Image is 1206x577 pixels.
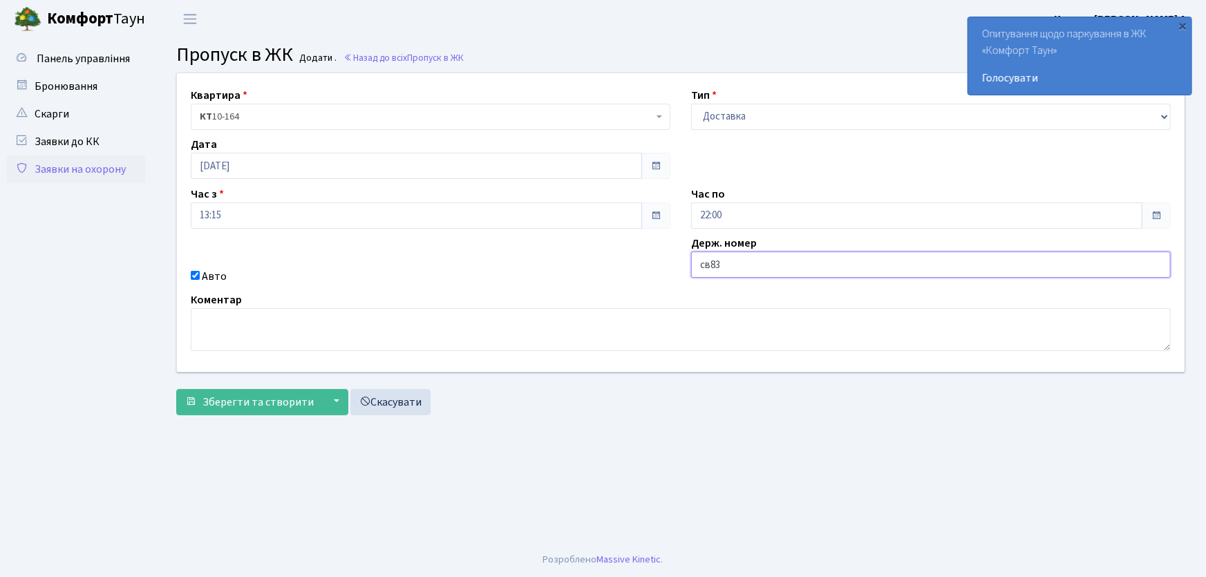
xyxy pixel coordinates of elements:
button: Зберегти та створити [176,389,323,415]
label: Час по [691,186,725,202]
a: Панель управління [7,45,145,73]
span: Зберегти та створити [202,395,314,410]
a: Заявки на охорону [7,155,145,183]
span: Пропуск в ЖК [407,51,464,64]
span: Панель управління [37,51,130,66]
span: <b>КТ</b>&nbsp;&nbsp;&nbsp;&nbsp;10-164 [191,104,670,130]
label: Коментар [191,292,242,308]
b: Цитрус [PERSON_NAME] А. [1054,12,1189,27]
div: Розроблено . [543,552,663,567]
a: Massive Kinetic [597,552,661,567]
a: Цитрус [PERSON_NAME] А. [1054,11,1189,28]
a: Скарги [7,100,145,128]
small: Додати . [297,53,337,64]
a: Назад до всіхПропуск в ЖК [343,51,464,64]
a: Скасувати [350,389,431,415]
b: Комфорт [47,8,113,30]
span: Таун [47,8,145,31]
input: AA0001AA [691,252,1171,278]
label: Квартира [191,87,247,104]
div: × [1176,19,1190,32]
a: Заявки до КК [7,128,145,155]
div: Опитування щодо паркування в ЖК «Комфорт Таун» [968,17,1191,95]
span: Пропуск в ЖК [176,41,293,68]
label: Дата [191,136,217,153]
b: КТ [200,110,212,124]
button: Переключити навігацію [173,8,207,30]
a: Голосувати [982,70,1178,86]
label: Держ. номер [691,235,757,252]
img: logo.png [14,6,41,33]
label: Авто [202,268,227,285]
a: Бронювання [7,73,145,100]
span: <b>КТ</b>&nbsp;&nbsp;&nbsp;&nbsp;10-164 [200,110,653,124]
label: Час з [191,186,224,202]
label: Тип [691,87,717,104]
